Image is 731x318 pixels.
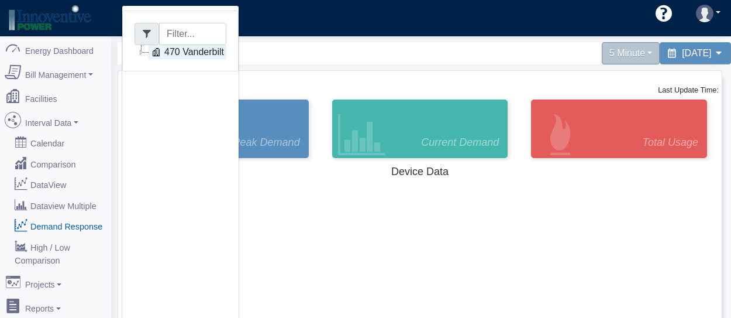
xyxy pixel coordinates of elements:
span: Demand Response [129,42,426,64]
span: Filter [135,23,159,45]
div: 5 Minute [602,42,660,64]
tspan: Device Data [391,166,449,177]
small: Last Update Time: [658,86,719,94]
img: user-3.svg [696,5,713,22]
span: Current Demand [421,135,499,151]
input: Filter [159,23,226,45]
span: [DATE] [682,48,711,58]
li: 470 Vanderbilt [135,45,226,59]
a: 470 Vanderbilt [149,45,226,59]
span: Peak Demand [233,135,300,151]
span: Total Usage [643,135,698,151]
